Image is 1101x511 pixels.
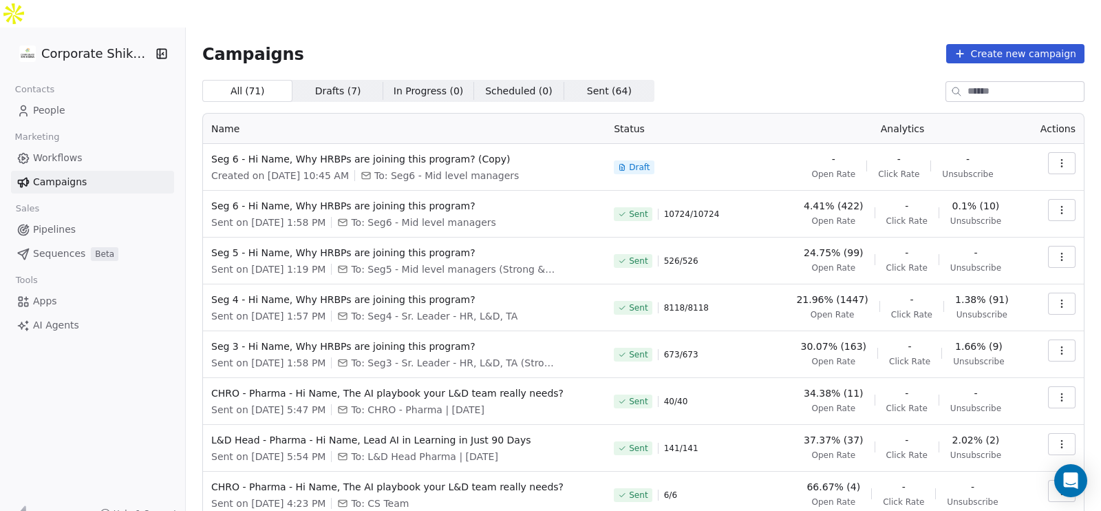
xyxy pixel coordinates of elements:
[211,169,349,182] span: Created on [DATE] 10:45 AM
[91,247,118,261] span: Beta
[629,209,648,220] span: Sent
[211,480,597,494] span: CHRO - Pharma - Hi Name, The AI playbook your L&D team really needs?
[811,216,855,227] span: Open Rate
[886,450,928,461] span: Click Rate
[33,318,79,333] span: AI Agents
[211,216,325,229] span: Sent on [DATE] 1:58 PM
[886,262,928,273] span: Click Rate
[832,152,835,166] span: -
[886,403,928,414] span: Click Rate
[11,290,174,313] a: Apps
[629,162,650,173] span: Draft
[33,103,65,118] span: People
[796,293,868,306] span: 21.96% (1447)
[883,497,924,508] span: Click Rate
[10,198,45,219] span: Sales
[778,114,1027,144] th: Analytics
[942,169,993,180] span: Unsubscribe
[41,45,151,63] span: Corporate Shiksha
[801,340,866,353] span: 30.07% (163)
[202,44,304,63] span: Campaigns
[952,433,1000,447] span: 2.02% (2)
[485,84,553,98] span: Scheduled ( 0 )
[804,199,864,213] span: 4.41% (422)
[953,356,1004,367] span: Unsubscribe
[811,450,855,461] span: Open Rate
[211,309,325,323] span: Sent on [DATE] 1:57 PM
[211,386,597,400] span: CHRO - Pharma - Hi Name, The AI playbook your L&D team really needs?
[11,147,174,169] a: Workflows
[587,84,632,98] span: Sent ( 64 )
[955,293,1009,306] span: 1.38% (91)
[211,152,597,166] span: Seg 6 - Hi Name, Why HRBPs are joining this program? (Copy)
[33,175,87,189] span: Campaigns
[629,255,648,267] span: Sent
[17,42,147,65] button: Corporate Shiksha
[806,480,860,494] span: 66.67% (4)
[351,450,498,463] span: To: L&D Head Pharma | Aug 13, 2025
[950,403,1001,414] span: Unsubscribe
[203,114,606,144] th: Name
[11,218,174,241] a: Pipelines
[33,151,83,165] span: Workflows
[664,443,698,454] span: 141 / 141
[315,84,361,98] span: Drafts ( 7 )
[950,262,1001,273] span: Unsubscribe
[351,309,517,323] span: To: Seg4 - Sr. Leader - HR, L&D, TA
[351,497,409,510] span: To: CS Team
[351,216,495,229] span: To: Seg6 - Mid level managers
[811,403,855,414] span: Open Rate
[971,480,974,494] span: -
[351,262,557,276] span: To: Seg5 - Mid level managers (Strong & Medium)
[629,490,648,501] span: Sent
[211,497,325,510] span: Sent on [DATE] 4:23 PM
[19,45,36,62] img: CorporateShiksha.png
[908,340,912,353] span: -
[1054,464,1087,497] div: Open Intercom Messenger
[811,309,855,320] span: Open Rate
[11,242,174,265] a: SequencesBeta
[211,356,325,370] span: Sent on [DATE] 1:58 PM
[952,199,1000,213] span: 0.1% (10)
[905,386,908,400] span: -
[9,127,65,147] span: Marketing
[11,171,174,194] a: Campaigns
[878,169,919,180] span: Click Rate
[211,403,325,417] span: Sent on [DATE] 5:47 PM
[10,270,43,291] span: Tools
[966,152,970,166] span: -
[950,450,1001,461] span: Unsubscribe
[664,490,677,501] span: 6 / 6
[211,293,597,306] span: Seg 4 - Hi Name, Why HRBPs are joining this program?
[811,169,855,180] span: Open Rate
[33,247,85,261] span: Sequences
[629,302,648,313] span: Sent
[394,84,464,98] span: In Progress ( 0 )
[374,169,519,182] span: To: Seg6 - Mid level managers
[811,497,855,508] span: Open Rate
[811,262,855,273] span: Open Rate
[947,497,998,508] span: Unsubscribe
[351,356,557,370] span: To: Seg3 - Sr. Leader - HR, L&D, TA (Strong & Medium)
[33,294,57,309] span: Apps
[897,152,901,166] span: -
[946,44,1084,63] button: Create new campaign
[11,314,174,337] a: AI Agents
[886,216,928,227] span: Click Rate
[974,246,977,260] span: -
[629,349,648,360] span: Sent
[889,356,930,367] span: Click Rate
[211,199,597,213] span: Seg 6 - Hi Name, Why HRBPs are joining this program?
[351,403,484,417] span: To: CHRO - Pharma | Aug 13, 2025
[1027,114,1084,144] th: Actions
[905,246,908,260] span: -
[629,396,648,407] span: Sent
[664,302,709,313] span: 8118 / 8118
[211,262,325,276] span: Sent on [DATE] 1:19 PM
[891,309,932,320] span: Click Rate
[211,340,597,353] span: Seg 3 - Hi Name, Why HRBPs are joining this program?
[905,199,908,213] span: -
[211,246,597,260] span: Seg 5 - Hi Name, Why HRBPs are joining this program?
[811,356,855,367] span: Open Rate
[910,293,913,306] span: -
